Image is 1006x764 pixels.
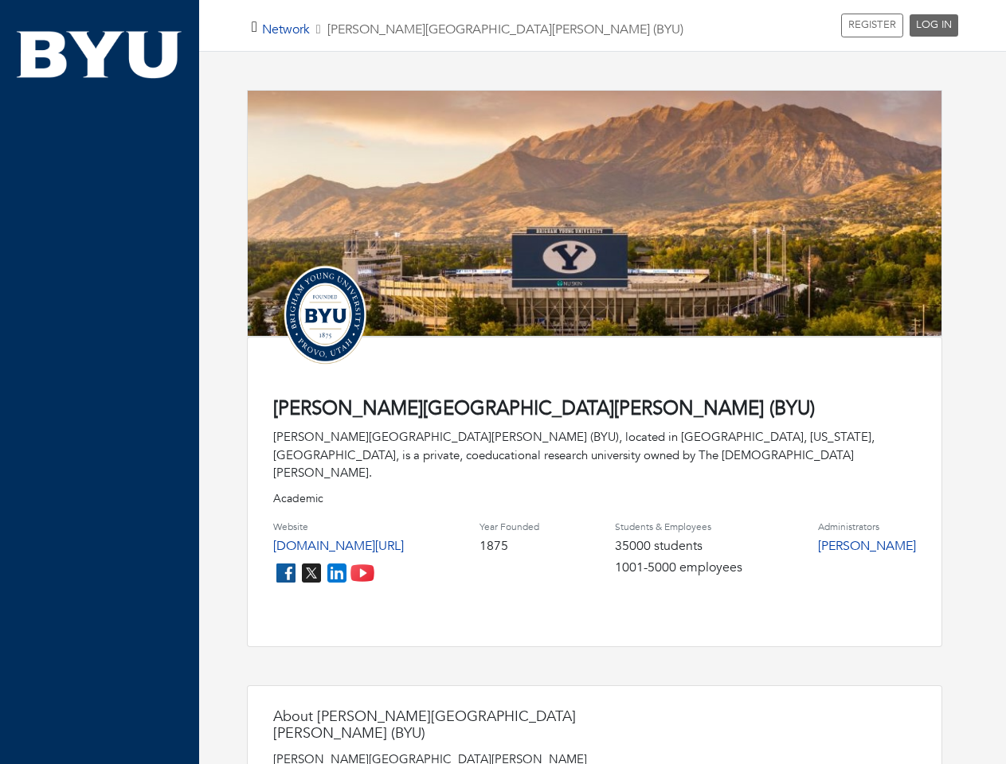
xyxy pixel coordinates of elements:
a: [DOMAIN_NAME][URL] [273,537,404,555]
img: linkedin_icon-84db3ca265f4ac0988026744a78baded5d6ee8239146f80404fb69c9eee6e8e7.png [324,560,350,586]
h4: About [PERSON_NAME][GEOGRAPHIC_DATA][PERSON_NAME] (BYU) [273,708,592,743]
h5: [PERSON_NAME][GEOGRAPHIC_DATA][PERSON_NAME] (BYU) [262,22,683,37]
a: [PERSON_NAME] [818,537,916,555]
img: Untitled-design-3.png [273,263,377,366]
div: [PERSON_NAME][GEOGRAPHIC_DATA][PERSON_NAME] (BYU), located in [GEOGRAPHIC_DATA], [US_STATE], [GEO... [273,428,916,482]
h4: Administrators [818,521,916,532]
img: youtube_icon-fc3c61c8c22f3cdcae68f2f17984f5f016928f0ca0694dd5da90beefb88aa45e.png [350,560,375,586]
img: twitter_icon-7d0bafdc4ccc1285aa2013833b377ca91d92330db209b8298ca96278571368c9.png [299,560,324,586]
h4: Website [273,521,404,532]
a: LOG IN [910,14,958,37]
p: Academic [273,490,916,507]
h4: Year Founded [480,521,539,532]
a: REGISTER [841,14,903,37]
img: BYU.png [16,28,183,81]
h4: 1001-5000 employees [615,560,742,575]
img: facebook_icon-256f8dfc8812ddc1b8eade64b8eafd8a868ed32f90a8d2bb44f507e1979dbc24.png [273,560,299,586]
h4: Students & Employees [615,521,742,532]
img: lavell-edwards-stadium.jpg [248,91,941,351]
h4: 1875 [480,539,539,554]
h4: 35000 students [615,539,742,554]
h4: [PERSON_NAME][GEOGRAPHIC_DATA][PERSON_NAME] (BYU) [273,398,916,421]
a: Network [262,21,310,38]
